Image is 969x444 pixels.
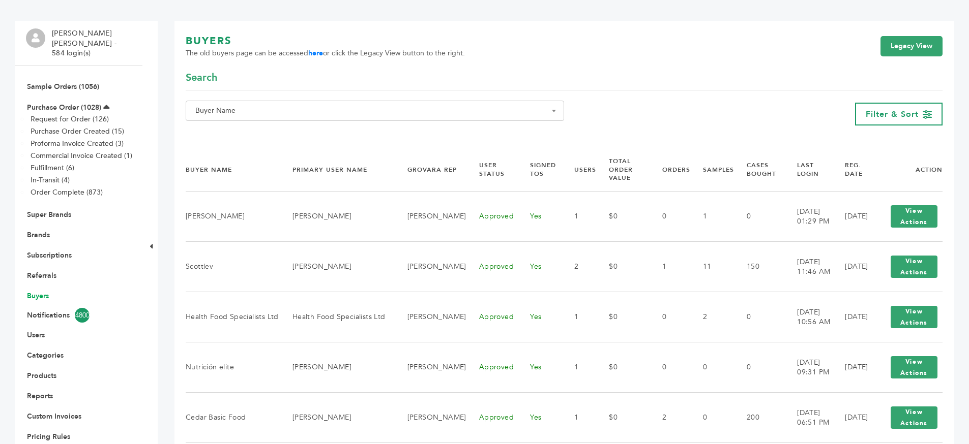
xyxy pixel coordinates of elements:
[734,192,784,242] td: 0
[27,82,99,91] a: Sample Orders (1056)
[466,192,518,242] td: Approved
[832,393,872,443] td: [DATE]
[395,393,466,443] td: [PERSON_NAME]
[596,148,650,192] th: Total Order Value
[891,205,937,228] button: View Actions
[734,148,784,192] th: Cases Bought
[734,242,784,292] td: 150
[27,351,64,360] a: Categories
[517,148,562,192] th: Signed TOS
[690,192,734,242] td: 1
[31,187,103,197] a: Order Complete (873)
[395,192,466,242] td: [PERSON_NAME]
[27,230,50,240] a: Brands
[280,148,395,192] th: Primary User Name
[27,330,45,340] a: Users
[27,103,101,112] a: Purchase Order (1028)
[650,148,690,192] th: Orders
[784,192,832,242] td: [DATE] 01:29 PM
[191,104,559,118] span: Buyer Name
[690,292,734,342] td: 2
[31,151,132,161] a: Commercial Invoice Created (1)
[27,411,81,421] a: Custom Invoices
[395,342,466,393] td: [PERSON_NAME]
[690,393,734,443] td: 0
[186,34,465,48] h1: BUYERS
[466,292,518,342] td: Approved
[832,148,872,192] th: Reg. Date
[734,393,784,443] td: 200
[562,148,596,192] th: Users
[186,342,280,393] td: Nutrición elite
[784,393,832,443] td: [DATE] 06:51 PM
[784,242,832,292] td: [DATE] 11:46 AM
[186,148,280,192] th: Buyer Name
[891,406,937,429] button: View Actions
[466,242,518,292] td: Approved
[562,342,596,393] td: 1
[562,393,596,443] td: 1
[75,308,90,323] span: 4800
[27,371,56,380] a: Products
[280,192,395,242] td: [PERSON_NAME]
[517,393,562,443] td: Yes
[27,391,53,401] a: Reports
[596,242,650,292] td: $0
[832,292,872,342] td: [DATE]
[517,292,562,342] td: Yes
[832,192,872,242] td: [DATE]
[650,242,690,292] td: 1
[734,292,784,342] td: 0
[891,256,937,278] button: View Actions
[395,242,466,292] td: [PERSON_NAME]
[650,292,690,342] td: 0
[866,109,919,120] span: Filter & Sort
[891,356,937,378] button: View Actions
[27,271,56,280] a: Referrals
[784,342,832,393] td: [DATE] 09:31 PM
[784,148,832,192] th: Last Login
[186,101,564,121] span: Buyer Name
[395,292,466,342] td: [PERSON_NAME]
[650,192,690,242] td: 0
[27,250,72,260] a: Subscriptions
[31,139,124,148] a: Proforma Invoice Created (3)
[650,393,690,443] td: 2
[186,71,217,85] span: Search
[517,242,562,292] td: Yes
[186,393,280,443] td: Cedar Basic Food
[280,292,395,342] td: Health Food Specialists Ltd
[880,36,943,56] a: Legacy View
[517,342,562,393] td: Yes
[734,342,784,393] td: 0
[832,242,872,292] td: [DATE]
[27,308,131,323] a: Notifications4800
[186,192,280,242] td: [PERSON_NAME]
[31,175,70,185] a: In-Transit (4)
[186,292,280,342] td: Health Food Specialists Ltd
[690,242,734,292] td: 11
[280,393,395,443] td: [PERSON_NAME]
[784,292,832,342] td: [DATE] 10:56 AM
[690,148,734,192] th: Samples
[562,242,596,292] td: 2
[466,148,518,192] th: User Status
[31,114,109,124] a: Request for Order (126)
[52,28,140,58] li: [PERSON_NAME] [PERSON_NAME] - 584 login(s)
[186,48,465,58] span: The old buyers page can be accessed or click the Legacy View button to the right.
[596,342,650,393] td: $0
[395,148,466,192] th: Grovara Rep
[280,242,395,292] td: [PERSON_NAME]
[27,432,70,441] a: Pricing Rules
[873,148,943,192] th: Action
[517,192,562,242] td: Yes
[27,291,49,301] a: Buyers
[280,342,395,393] td: [PERSON_NAME]
[466,393,518,443] td: Approved
[562,192,596,242] td: 1
[26,28,45,48] img: profile.png
[31,163,74,173] a: Fulfillment (6)
[466,342,518,393] td: Approved
[308,48,323,58] a: here
[186,242,280,292] td: Scottlev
